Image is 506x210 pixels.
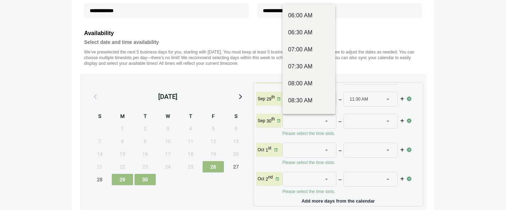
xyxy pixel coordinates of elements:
[266,119,271,124] strong: 30
[180,123,201,134] span: Thursday, September 4, 2025
[266,97,271,102] strong: 29
[180,112,201,121] div: T
[268,146,271,151] sup: st
[225,123,247,134] span: Saturday, September 6, 2025
[271,95,275,100] sup: th
[134,174,156,185] span: Tuesday, September 30, 2025
[180,136,201,147] span: Thursday, September 11, 2025
[282,160,407,165] p: Please select the time slots.
[89,112,110,121] div: S
[282,189,407,194] p: Please select the time slots.
[157,123,178,134] span: Wednesday, September 3, 2025
[180,161,201,172] span: Thursday, September 25, 2025
[112,112,133,121] div: M
[84,38,422,46] h4: Select date and time availability
[203,148,224,160] span: Friday, September 19, 2025
[89,136,110,147] span: Sunday, September 7, 2025
[157,136,178,147] span: Wednesday, September 10, 2025
[134,161,156,172] span: Tuesday, September 23, 2025
[225,136,247,147] span: Saturday, September 13, 2025
[112,161,133,172] span: Monday, September 22, 2025
[258,118,265,124] p: Sep
[268,175,273,180] sup: nd
[112,136,133,147] span: Monday, September 8, 2025
[134,148,156,160] span: Tuesday, September 16, 2025
[203,112,224,121] div: F
[266,148,268,153] strong: 1
[134,112,156,121] div: T
[271,117,275,121] sup: th
[203,136,224,147] span: Friday, September 12, 2025
[112,123,133,134] span: Monday, September 1, 2025
[112,174,133,185] span: Monday, September 29, 2025
[288,92,307,106] span: 10:30 AM
[134,136,156,147] span: Tuesday, September 9, 2025
[89,161,110,172] span: Sunday, September 21, 2025
[157,148,178,160] span: Wednesday, September 17, 2025
[258,96,265,102] p: Sep
[89,174,110,185] span: Sunday, September 28, 2025
[157,161,178,172] span: Wednesday, September 24, 2025
[158,92,177,102] div: [DATE]
[258,147,264,153] p: Oct
[350,92,368,106] span: 11:30 AM
[157,112,178,121] div: W
[225,112,247,121] div: S
[225,148,247,160] span: Saturday, September 20, 2025
[84,49,422,66] p: We’ve preselected the next 5 business days for you, starting with [DATE]. You must keep at least ...
[282,131,407,136] p: Please select the time slots.
[134,123,156,134] span: Tuesday, September 2, 2025
[203,123,224,134] span: Friday, September 5, 2025
[89,148,110,160] span: Sunday, September 14, 2025
[258,176,264,182] p: Oct
[266,177,268,182] strong: 2
[180,148,201,160] span: Thursday, September 18, 2025
[84,29,422,38] h3: Availability
[225,161,247,172] span: Saturday, September 27, 2025
[256,196,420,203] p: Add more days from the calendar
[112,148,133,160] span: Monday, September 15, 2025
[203,161,224,172] span: Friday, September 26, 2025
